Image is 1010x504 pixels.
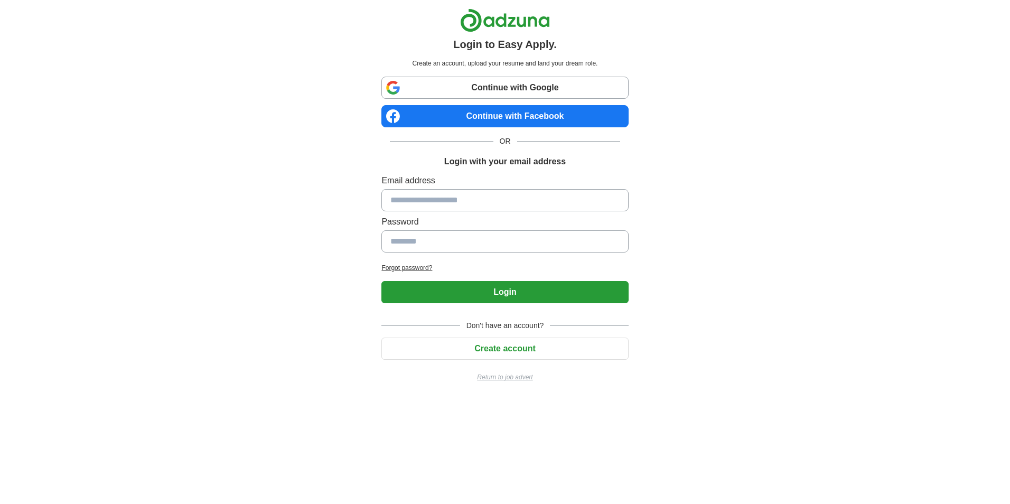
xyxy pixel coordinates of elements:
[381,105,628,127] a: Continue with Facebook
[460,320,550,331] span: Don't have an account?
[381,263,628,273] a: Forgot password?
[384,59,626,68] p: Create an account, upload your resume and land your dream role.
[381,174,628,187] label: Email address
[381,77,628,99] a: Continue with Google
[460,8,550,32] img: Adzuna logo
[381,372,628,382] a: Return to job advert
[381,281,628,303] button: Login
[381,338,628,360] button: Create account
[444,155,566,168] h1: Login with your email address
[493,136,517,147] span: OR
[381,216,628,228] label: Password
[381,344,628,353] a: Create account
[453,36,557,52] h1: Login to Easy Apply.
